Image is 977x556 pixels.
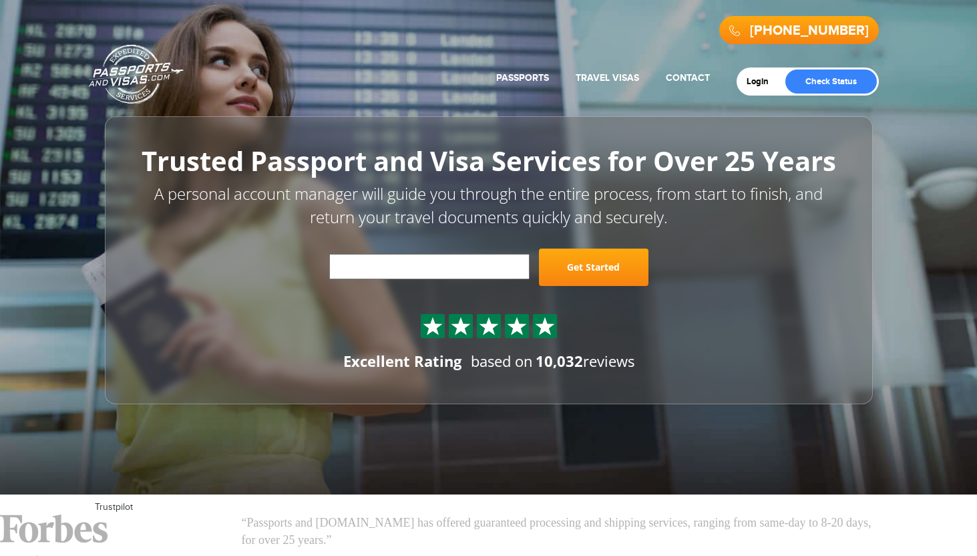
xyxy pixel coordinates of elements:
img: Sprite St [479,316,499,336]
h1: Trusted Passport and Visa Services for Over 25 Years [135,146,843,176]
a: Travel Visas [576,72,639,84]
a: Check Status [785,69,877,94]
span: based on [471,351,533,371]
p: A personal account manager will guide you through the entire process, from start to finish, and r... [135,182,843,229]
a: Passports & [DOMAIN_NAME] [89,44,184,104]
img: Sprite St [451,316,471,336]
a: Contact [666,72,710,84]
div: Excellent Rating [343,351,461,372]
a: [PHONE_NUMBER] [750,23,869,39]
a: Trustpilot [95,502,133,513]
a: Get Started [539,249,648,286]
a: Login [747,76,778,87]
strong: 10,032 [536,351,583,371]
img: Sprite St [507,316,527,336]
img: Sprite St [423,316,443,336]
a: Passports [496,72,549,84]
p: “Passports and [DOMAIN_NAME] has offered guaranteed processing and shipping services, ranging fro... [242,515,883,549]
span: reviews [536,351,634,371]
img: Sprite St [535,316,555,336]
